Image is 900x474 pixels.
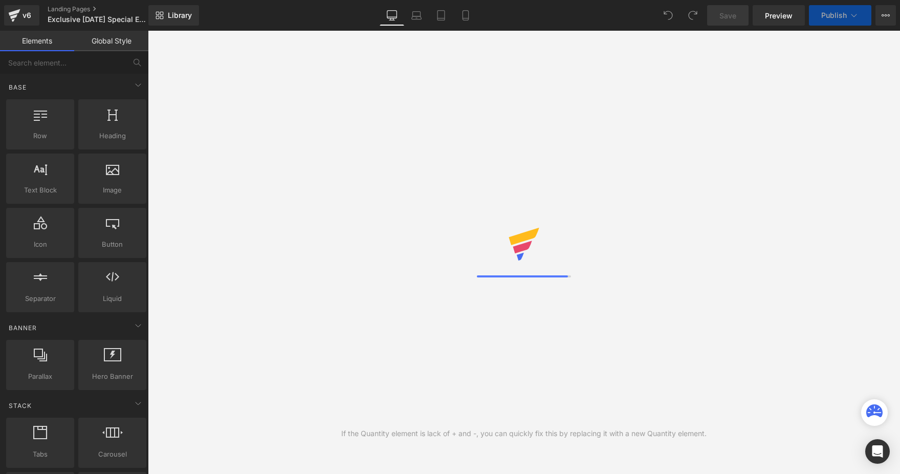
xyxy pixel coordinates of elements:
span: Liquid [81,293,143,304]
a: Tablet [429,5,453,26]
a: Global Style [74,31,148,51]
span: Button [81,239,143,250]
div: v6 [20,9,33,22]
div: If the Quantity element is lack of + and -, you can quickly fix this by replacing it with a new Q... [341,428,707,439]
span: Text Block [9,185,71,196]
span: Icon [9,239,71,250]
span: Separator [9,293,71,304]
span: Base [8,82,28,92]
a: New Library [148,5,199,26]
a: Desktop [380,5,404,26]
a: v6 [4,5,39,26]
a: Laptop [404,5,429,26]
span: Tabs [9,449,71,460]
button: Undo [658,5,678,26]
div: Open Intercom Messenger [865,439,890,464]
a: Preview [753,5,805,26]
span: Library [168,11,192,20]
span: Row [9,131,71,141]
span: Parallax [9,371,71,382]
button: More [875,5,896,26]
span: Save [719,10,736,21]
a: Landing Pages [48,5,165,13]
span: Stack [8,401,33,411]
span: Image [81,185,143,196]
span: Publish [821,11,847,19]
span: Exclusive [DATE] Special Edition Book Boxes by A Box of Stories [48,15,146,24]
span: Hero Banner [81,371,143,382]
button: Publish [809,5,871,26]
button: Redo [683,5,703,26]
span: Banner [8,323,38,333]
a: Mobile [453,5,478,26]
span: Carousel [81,449,143,460]
span: Preview [765,10,793,21]
span: Heading [81,131,143,141]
